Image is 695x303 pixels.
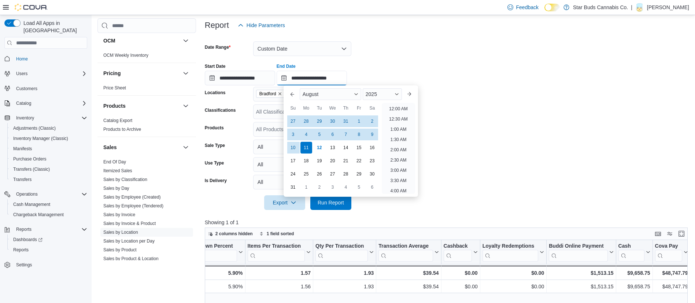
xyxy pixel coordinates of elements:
span: Chargeback Management [10,210,87,219]
label: Classifications [205,107,236,113]
div: day-6 [327,129,339,140]
button: Hide Parameters [235,18,288,33]
a: Home [13,55,31,63]
div: day-4 [340,181,352,193]
button: Catalog [1,98,90,108]
button: Users [1,69,90,79]
li: 2:00 AM [387,145,409,154]
div: day-30 [327,115,339,127]
span: OCM Weekly Inventory [103,52,148,58]
div: $0.00 [483,282,544,291]
div: day-9 [366,129,378,140]
div: $48,747.79 [655,282,688,291]
div: Buddi Online Payment [549,243,607,262]
span: Transfers (Classic) [13,166,50,172]
span: Chargeback Management [13,212,64,218]
a: Settings [13,260,35,269]
span: Inventory Manager (Classic) [13,136,68,141]
button: Display options [665,229,674,238]
a: Sales by Employee (Tendered) [103,203,163,208]
span: Bradford [256,90,285,98]
div: Button. Open the month selector. August is currently selected. [300,88,361,100]
a: Chargeback Management [10,210,67,219]
div: We [327,102,339,114]
div: $1,513.15 [549,282,613,291]
li: 3:00 AM [387,166,409,175]
div: day-13 [327,142,339,154]
div: day-2 [366,115,378,127]
div: 1.93 [315,269,374,277]
button: Previous Month [286,88,298,100]
a: Sales by Day [103,186,129,191]
button: Cash Management [7,199,90,210]
button: Remove Bradford from selection in this group [278,92,282,96]
button: Cash [618,243,650,262]
img: Cova [15,4,48,11]
button: Keyboard shortcuts [654,229,662,238]
div: day-3 [287,129,299,140]
button: Products [181,101,190,110]
span: Transfers (Classic) [10,165,87,174]
button: Items Per Transaction [247,243,311,262]
span: Users [16,71,27,77]
div: day-5 [314,129,325,140]
div: day-5 [353,181,365,193]
div: day-23 [366,155,378,167]
div: Sales [97,158,196,284]
div: day-26 [314,168,325,180]
button: Reports [1,224,90,234]
span: 2025 [366,91,377,97]
button: Enter fullscreen [677,229,686,238]
div: day-29 [314,115,325,127]
span: Purchase Orders [10,155,87,163]
a: Transfers [10,175,34,184]
div: $48,747.79 [655,269,688,277]
span: Run Report [318,199,344,206]
button: Customers [1,83,90,94]
button: Operations [1,189,90,199]
div: day-20 [327,155,339,167]
div: Tu [314,102,325,114]
span: Sales by Classification [103,177,147,182]
div: Cashback [443,243,472,250]
a: Price Sheet [103,85,126,90]
div: 5.90% [187,269,243,277]
li: 3:30 AM [387,176,409,185]
div: day-22 [353,155,365,167]
div: $9,658.75 [618,269,650,277]
div: day-7 [340,129,352,140]
div: $39.54 [378,282,439,291]
button: Purchase Orders [7,154,90,164]
a: Dashboards [10,235,45,244]
span: Sales by Invoice [103,212,135,218]
span: Catalog [13,99,87,108]
span: Sales by Product [103,247,137,253]
div: day-29 [353,168,365,180]
div: day-11 [300,142,312,154]
span: Settings [13,260,87,269]
span: Sales by Product & Location [103,256,159,262]
span: Reports [16,226,32,232]
button: Manifests [7,144,90,154]
a: OCM Weekly Inventory [103,53,148,58]
button: All [253,140,351,154]
div: day-25 [300,168,312,180]
a: Itemized Sales [103,168,132,173]
span: Dashboards [10,235,87,244]
li: 4:00 AM [387,186,409,195]
span: Operations [13,190,87,199]
a: Transfers (Classic) [10,165,53,174]
a: Reports [10,245,32,254]
p: Star Buds Cannabis Co. [573,3,628,12]
a: Inventory Manager (Classic) [10,134,71,143]
span: Itemized Sales [103,168,132,174]
div: Cova Pay [655,243,682,250]
span: Purchase Orders [13,156,47,162]
span: Catalog Export [103,118,132,123]
span: 2 columns hidden [215,231,253,237]
div: Mo [300,102,312,114]
span: Manifests [10,144,87,153]
button: Inventory [13,114,37,122]
div: Buddi Online Payment [549,243,607,250]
